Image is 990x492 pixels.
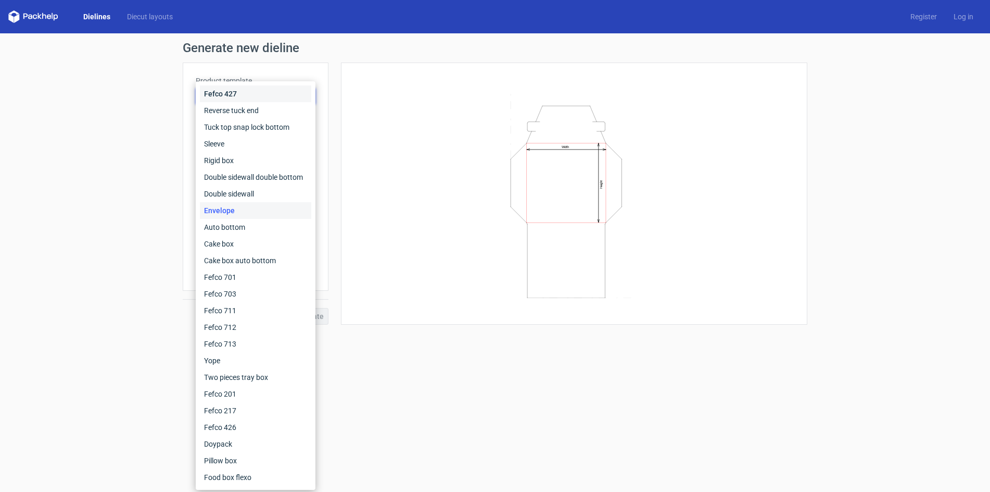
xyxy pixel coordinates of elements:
[200,202,311,219] div: Envelope
[200,469,311,486] div: Food box flexo
[200,352,311,369] div: Yope
[562,145,569,149] text: Width
[200,269,311,286] div: Fefco 701
[200,186,311,202] div: Double sidewall
[75,11,119,22] a: Dielines
[200,136,311,152] div: Sleeve
[200,85,311,102] div: Fefco 427
[200,219,311,236] div: Auto bottom
[200,286,311,302] div: Fefco 703
[200,119,311,136] div: Tuck top snap lock bottom
[196,76,315,86] label: Product template
[200,252,311,269] div: Cake box auto bottom
[200,302,311,319] div: Fefco 711
[119,11,181,22] a: Diecut layouts
[200,102,311,119] div: Reverse tuck end
[200,236,311,252] div: Cake box
[200,386,311,402] div: Fefco 201
[200,419,311,436] div: Fefco 426
[183,42,807,54] h1: Generate new dieline
[945,11,982,22] a: Log in
[902,11,945,22] a: Register
[200,336,311,352] div: Fefco 713
[200,169,311,186] div: Double sidewall double bottom
[200,436,311,452] div: Doypack
[200,319,311,336] div: Fefco 712
[599,180,603,188] text: Height
[200,402,311,419] div: Fefco 217
[200,152,311,169] div: Rigid box
[200,452,311,469] div: Pillow box
[200,369,311,386] div: Two pieces tray box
